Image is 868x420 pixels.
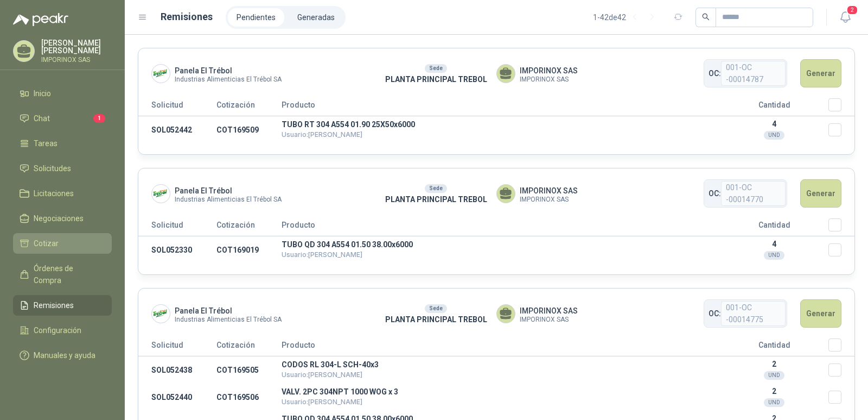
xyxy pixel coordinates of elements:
span: 001-OC -00014770 [721,181,786,206]
a: Solicitudes [13,158,112,179]
img: Company Logo [152,65,170,83]
p: PLANTA PRINCIPAL TREBOL [375,314,496,325]
td: Seleccionar/deseleccionar [828,236,854,264]
span: IMPORINOX SAS [520,77,578,83]
td: SOL052440 [138,384,216,411]
span: Negociaciones [34,212,84,224]
p: 2 [720,360,828,368]
div: UND [764,398,784,407]
span: Industrias Alimenticias El Trébol SA [175,197,282,203]
td: SOL052330 [138,236,216,264]
div: Sede [425,64,447,73]
span: Usuario: [PERSON_NAME] [282,130,362,139]
span: Industrias Alimenticias El Trébol SA [175,317,282,323]
p: 2 [720,387,828,396]
span: 2 [846,5,858,15]
h1: Remisiones [161,9,213,24]
a: Remisiones [13,295,112,316]
button: 2 [835,8,855,27]
th: Solicitud [138,218,216,236]
p: PLANTA PRINCIPAL TREBOL [375,73,496,85]
div: Sede [425,304,447,313]
div: 1 - 42 de 42 [593,9,661,26]
td: SOL052438 [138,356,216,384]
th: Seleccionar/deseleccionar [828,218,854,236]
span: 001-OC -00014775 [721,301,786,326]
a: Configuración [13,320,112,341]
span: Tareas [34,137,58,149]
p: 4 [720,240,828,248]
button: Generar [800,299,841,328]
span: Licitaciones [34,187,74,199]
span: Usuario: [PERSON_NAME] [282,398,362,406]
a: Chat1 [13,108,112,129]
th: Cantidad [720,98,828,116]
td: COT169505 [216,356,282,384]
span: IMPORINOX SAS [520,305,578,317]
span: Panela El Trébol [175,305,282,317]
button: Generar [800,179,841,208]
th: Producto [282,218,720,236]
p: CODOS RL 304-L SCH-40x3 [282,361,720,368]
a: Licitaciones [13,183,112,204]
span: OC: [709,67,721,79]
td: Seleccionar/deseleccionar [828,356,854,384]
span: IMPORINOX SAS [520,197,578,203]
span: 001-OC -00014787 [721,61,786,86]
span: Chat [34,112,50,124]
span: Remisiones [34,299,74,311]
th: Cantidad [720,338,828,356]
span: Cotizar [34,237,59,249]
p: TUBO RT 304 A554 01.90 25X50x6000 [282,121,720,128]
th: Solicitud [138,98,216,116]
span: Solicitudes [34,162,71,174]
p: PLANTA PRINCIPAL TREBOL [375,193,496,205]
span: Usuario: [PERSON_NAME] [282,250,362,259]
td: SOL052442 [138,116,216,144]
a: Manuales y ayuda [13,345,112,366]
a: Negociaciones [13,208,112,229]
td: COT169019 [216,236,282,264]
img: Logo peakr [13,13,68,26]
img: Company Logo [152,185,170,203]
td: COT169506 [216,384,282,411]
a: Inicio [13,83,112,104]
th: Seleccionar/deseleccionar [828,98,854,116]
span: Inicio [34,87,51,99]
span: IMPORINOX SAS [520,317,578,323]
a: Generadas [289,8,343,27]
th: Producto [282,338,720,356]
a: Cotizar [13,233,112,254]
div: UND [764,371,784,380]
span: Órdenes de Compra [34,262,101,286]
span: Configuración [34,324,81,336]
th: Producto [282,98,720,116]
p: VALV. 2PC 304NPT 1000 WOG x 3 [282,388,720,396]
span: 1 [93,114,105,123]
p: IMPORINOX SAS [41,57,112,63]
span: Industrias Alimenticias El Trébol SA [175,77,282,83]
span: IMPORINOX SAS [520,185,578,197]
button: Generar [800,59,841,87]
span: Manuales y ayuda [34,349,95,361]
span: OC: [709,187,721,199]
span: search [702,13,710,21]
th: Seleccionar/deseleccionar [828,338,854,356]
a: Pendientes [228,8,284,27]
div: UND [764,251,784,260]
p: 4 [720,120,828,128]
td: COT169509 [216,116,282,144]
div: Sede [425,184,447,193]
div: UND [764,131,784,140]
th: Solicitud [138,338,216,356]
th: Cotización [216,338,282,356]
a: Tareas [13,133,112,154]
span: IMPORINOX SAS [520,65,578,77]
span: OC: [709,308,721,319]
span: Panela El Trébol [175,185,282,197]
td: Seleccionar/deseleccionar [828,116,854,144]
p: TUBO QD 304 A554 01.50 38.00x6000 [282,241,720,248]
th: Cotización [216,218,282,236]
